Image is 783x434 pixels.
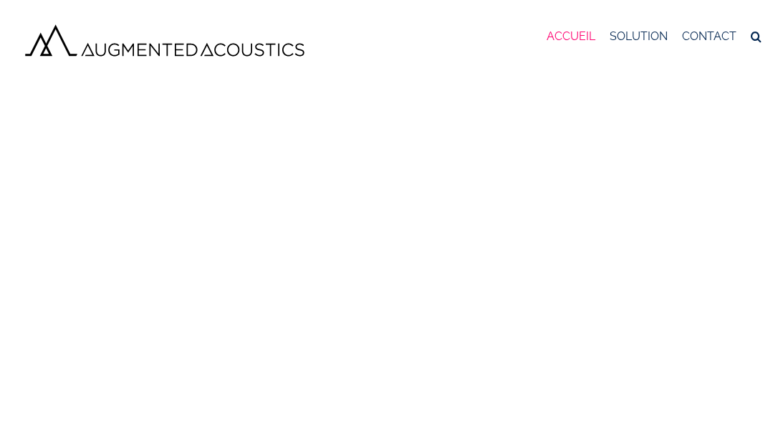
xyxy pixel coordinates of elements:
[21,21,308,59] img: Augmented Acoustics Logo
[547,11,595,62] a: ACCUEIL
[547,11,762,62] nav: Menu principal
[682,31,736,42] span: CONTACT
[751,11,762,62] a: Recherche
[610,31,668,42] span: SOLUTION
[682,11,736,62] a: CONTACT
[547,31,595,42] span: ACCUEIL
[610,11,668,62] a: SOLUTION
